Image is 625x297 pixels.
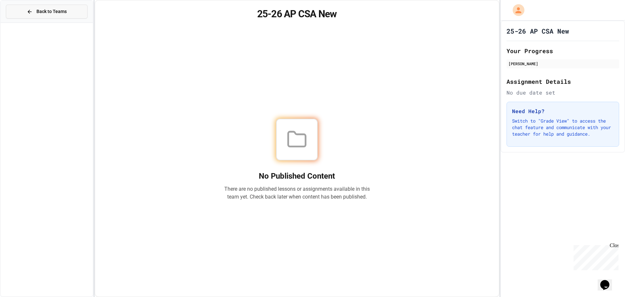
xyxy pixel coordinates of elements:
h2: No Published Content [224,171,370,181]
h3: Need Help? [512,107,614,115]
h2: Your Progress [507,46,619,55]
h1: 25-26 AP CSA New [507,26,569,36]
span: Back to Teams [36,8,67,15]
p: Switch to "Grade View" to access the chat feature and communicate with your teacher for help and ... [512,118,614,137]
h1: 25-26 AP CSA New [103,8,491,20]
iframe: chat widget [571,243,618,270]
div: No due date set [507,89,619,97]
div: Chat with us now!Close [3,3,45,41]
div: [PERSON_NAME] [508,61,617,67]
p: There are no published lessons or assignments available in this team yet. Check back later when c... [224,185,370,201]
button: Back to Teams [6,5,88,19]
div: My Account [506,3,526,18]
h2: Assignment Details [507,77,619,86]
iframe: chat widget [598,271,618,290]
